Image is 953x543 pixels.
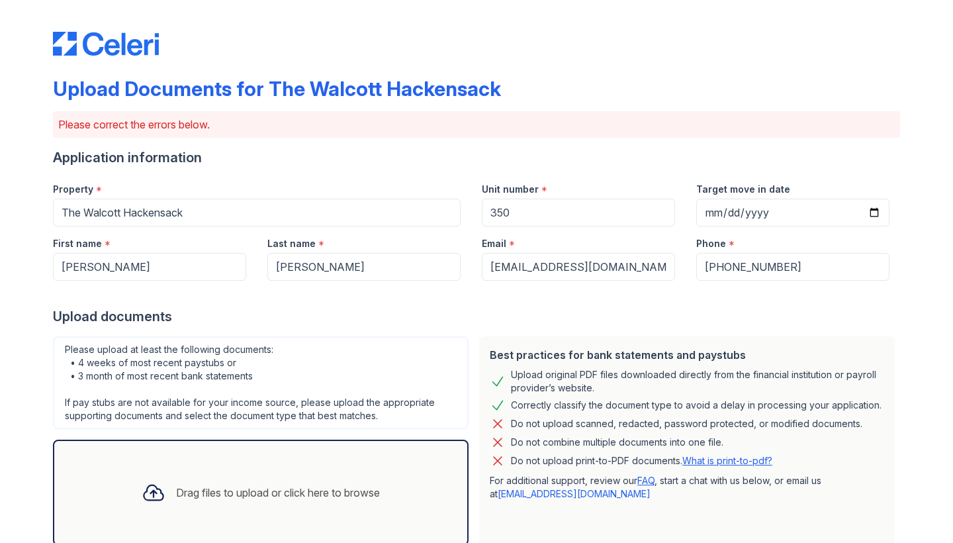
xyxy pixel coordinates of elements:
[511,454,772,468] p: Do not upload print-to-PDF documents.
[490,347,884,363] div: Best practices for bank statements and paystubs
[53,32,159,56] img: CE_Logo_Blue-a8612792a0a2168367f1c8372b55b34899dd931a85d93a1a3d3e32e68fde9ad4.png
[53,237,102,250] label: First name
[696,183,790,196] label: Target move in date
[511,368,884,395] div: Upload original PDF files downloaded directly from the financial institution or payroll provider’...
[682,455,772,466] a: What is print-to-pdf?
[490,474,884,501] p: For additional support, review our , start a chat with us below, or email us at
[511,416,862,432] div: Do not upload scanned, redacted, password protected, or modified documents.
[511,434,723,450] div: Do not combine multiple documents into one file.
[53,148,900,167] div: Application information
[498,488,651,499] a: [EMAIL_ADDRESS][DOMAIN_NAME]
[482,183,539,196] label: Unit number
[53,77,501,101] div: Upload Documents for The Walcott Hackensack
[696,237,726,250] label: Phone
[53,307,900,326] div: Upload documents
[267,237,316,250] label: Last name
[53,336,469,429] div: Please upload at least the following documents: • 4 weeks of most recent paystubs or • 3 month of...
[482,237,506,250] label: Email
[176,485,380,501] div: Drag files to upload or click here to browse
[637,475,655,486] a: FAQ
[511,397,882,413] div: Correctly classify the document type to avoid a delay in processing your application.
[53,183,93,196] label: Property
[58,117,895,132] p: Please correct the errors below.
